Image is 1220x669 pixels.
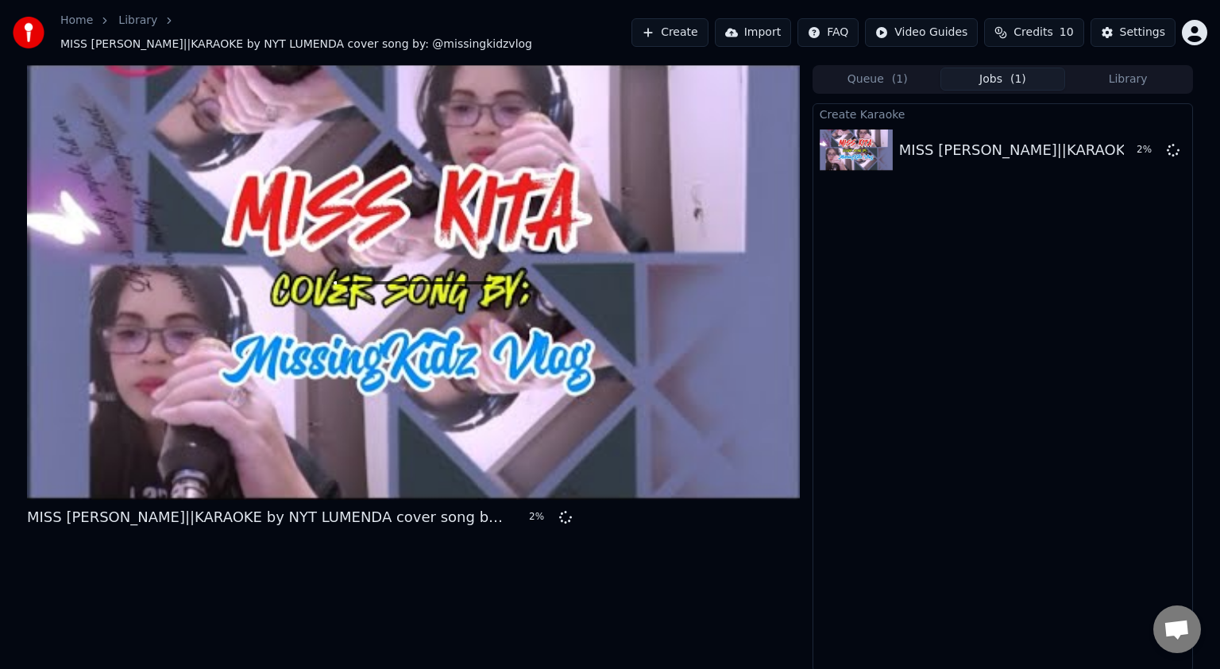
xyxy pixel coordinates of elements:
div: Open chat [1153,605,1201,653]
img: youka [13,17,44,48]
button: Import [715,18,791,47]
button: Settings [1091,18,1176,47]
button: Create [631,18,708,47]
div: Settings [1120,25,1165,41]
span: MISS [PERSON_NAME]||KARAOKE by NYT LUMENDA cover song by: @missingkidzvlog [60,37,532,52]
span: 10 [1060,25,1074,41]
button: Jobs [940,68,1066,91]
span: ( 1 ) [1010,72,1026,87]
button: Video Guides [865,18,978,47]
span: Credits [1013,25,1052,41]
span: ( 1 ) [892,72,908,87]
button: FAQ [797,18,859,47]
div: 2 % [1137,144,1160,157]
a: Home [60,13,93,29]
button: Queue [815,68,940,91]
button: Library [1065,68,1191,91]
nav: breadcrumb [60,13,631,52]
div: Create Karaoke [813,104,1192,123]
div: 2 % [529,511,553,524]
button: Credits10 [984,18,1083,47]
a: Library [118,13,157,29]
div: MISS [PERSON_NAME]||KARAOKE by NYT LUMENDA cover song by: @missingkidzvlog [27,506,504,528]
